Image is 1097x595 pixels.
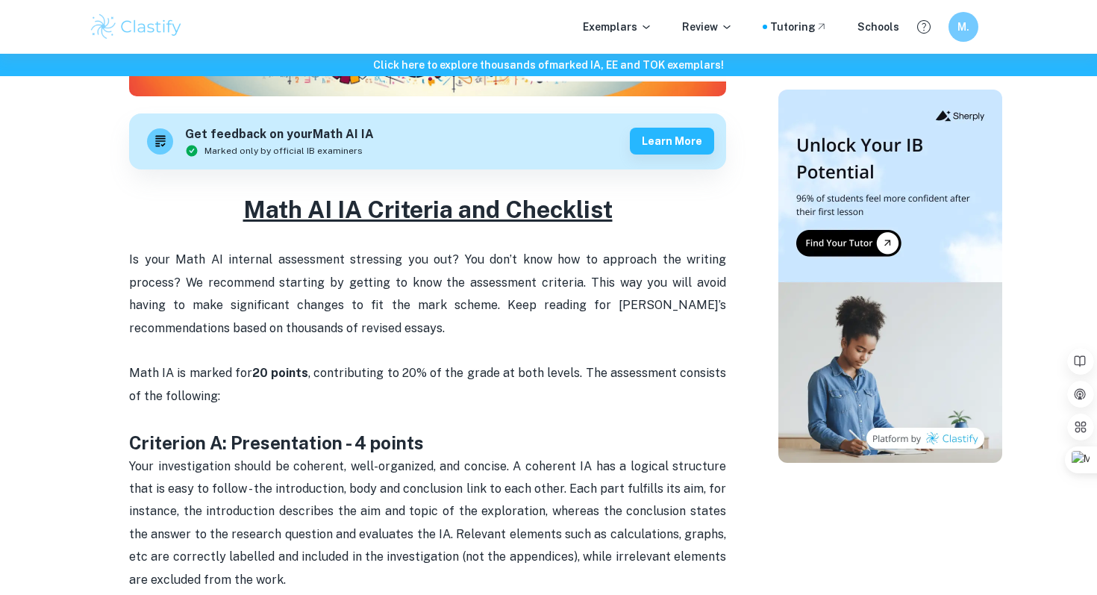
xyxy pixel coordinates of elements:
[948,12,978,42] button: M.
[129,252,729,334] span: Is your Math AI internal assessment stressing you out? You don’t know how to approach the writing...
[204,144,363,158] span: Marked only by official IB examiners
[89,12,184,42] img: Clastify logo
[129,113,726,169] a: Get feedback on yourMath AI IAMarked only by official IB examinersLearn more
[129,432,424,453] strong: Criterion A: Presentation - 4 points
[955,19,972,35] h6: M.
[770,19,828,35] a: Tutoring
[185,125,374,144] h6: Get feedback on your Math AI IA
[778,90,1002,463] img: Thumbnail
[3,57,1094,73] h6: Click here to explore thousands of marked IA, EE and TOK exemplars !
[682,19,733,35] p: Review
[857,19,899,35] a: Schools
[911,14,937,40] button: Help and Feedback
[129,366,729,402] span: Math IA is marked for , contributing to 20% of the grade at both levels. The assessment consists ...
[243,196,613,223] u: Math AI IA Criteria and Checklist
[129,459,729,587] span: Your investigation should be coherent, well-organized, and concise. A coherent IA has a logical s...
[630,128,714,155] button: Learn more
[583,19,652,35] p: Exemplars
[252,366,308,380] strong: 20 points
